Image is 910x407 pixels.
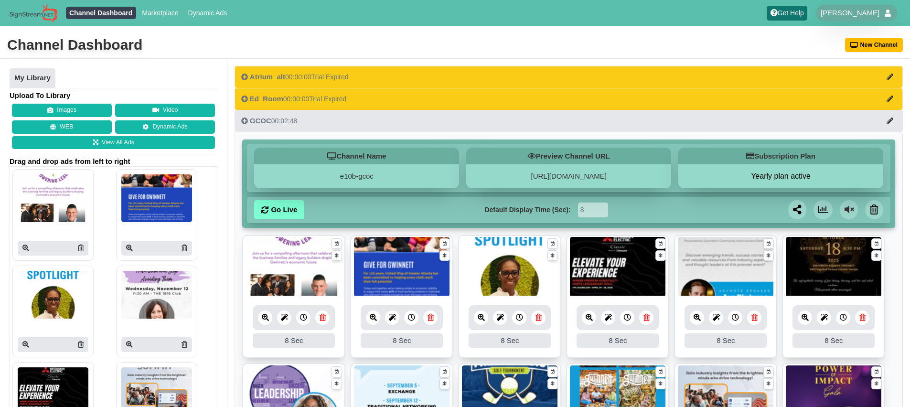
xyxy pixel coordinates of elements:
[462,237,557,297] img: 644.443 kb
[685,333,767,348] div: 8 Sec
[678,237,773,297] img: 1158.428 kb
[466,148,671,164] h5: Preview Channel URL
[250,117,271,125] span: GCOC
[241,116,297,126] div: 00:02:48
[10,4,57,22] img: Sign Stream.NET
[361,333,443,348] div: 8 Sec
[786,237,881,297] img: 665.839 kb
[139,7,182,19] a: Marketplace
[115,120,215,134] a: Dynamic Ads
[767,6,807,21] a: Get Help
[570,237,665,297] img: 813.567 kb
[10,91,217,100] h4: Upload To Library
[7,35,142,54] div: Channel Dashboard
[12,120,112,134] button: WEB
[246,237,342,297] img: 1948.919 kb
[821,8,879,18] span: [PERSON_NAME]
[115,104,215,117] button: Video
[12,136,215,150] a: View All Ads
[254,148,459,164] h5: Channel Name
[484,205,570,215] label: Default Display Time (Sec):
[10,157,217,166] span: Drag and drop ads from left to right
[12,104,112,117] button: Images
[678,148,883,164] h5: Subscription Plan
[577,333,659,348] div: 8 Sec
[121,174,192,222] img: P250x250 image processing20250919 1639111 1n4kxa7
[235,88,903,110] button: Ed_Room00:00:00Trial Expired
[531,172,607,180] a: [URL][DOMAIN_NAME]
[18,271,88,319] img: P250x250 image processing20250919 1639111 pvhb5s
[309,95,346,103] span: Trial Expired
[250,95,283,103] span: Ed_Room
[469,333,551,348] div: 8 Sec
[235,66,903,88] button: Atrium_alt00:00:00Trial Expired
[10,68,55,88] a: My Library
[862,361,910,407] iframe: Chat Widget
[241,72,349,82] div: 00:00:00
[578,203,608,217] input: Seconds
[254,164,459,188] div: e10b-gcoc
[792,333,875,348] div: 8 Sec
[311,73,349,81] span: Trial Expired
[18,174,88,222] img: P250x250 image processing20250923 1793698 1nhp3bk
[66,7,136,19] a: Channel Dashboard
[253,333,335,348] div: 8 Sec
[184,7,231,19] a: Dynamic Ads
[121,271,192,319] img: P250x250 image processing20250918 1639111 9uv7bt
[678,171,883,181] button: Yearly plan active
[250,73,285,81] span: Atrium_alt
[241,94,346,104] div: 00:00:00
[354,237,450,297] img: 3.411 mb
[254,200,304,219] a: Go Live
[845,38,903,52] button: New Channel
[235,110,903,132] button: GCOC00:02:48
